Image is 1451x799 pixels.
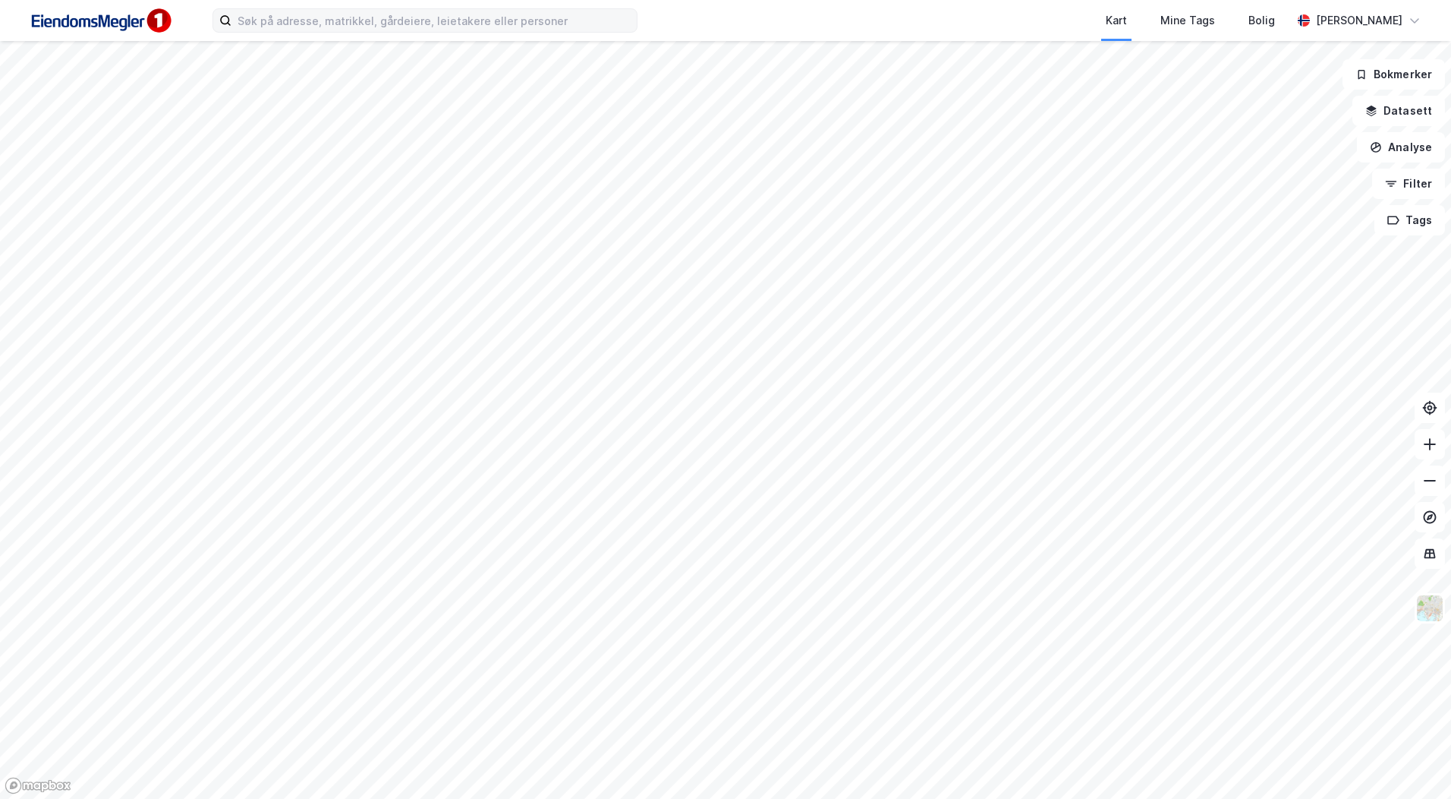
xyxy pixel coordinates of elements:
[24,4,176,38] img: F4PB6Px+NJ5v8B7XTbfpPpyloAAAAASUVORK5CYII=
[1106,11,1127,30] div: Kart
[1248,11,1275,30] div: Bolig
[1316,11,1402,30] div: [PERSON_NAME]
[1160,11,1215,30] div: Mine Tags
[231,9,637,32] input: Søk på adresse, matrikkel, gårdeiere, leietakere eller personer
[1375,726,1451,799] div: Kontrollprogram for chat
[1375,726,1451,799] iframe: Chat Widget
